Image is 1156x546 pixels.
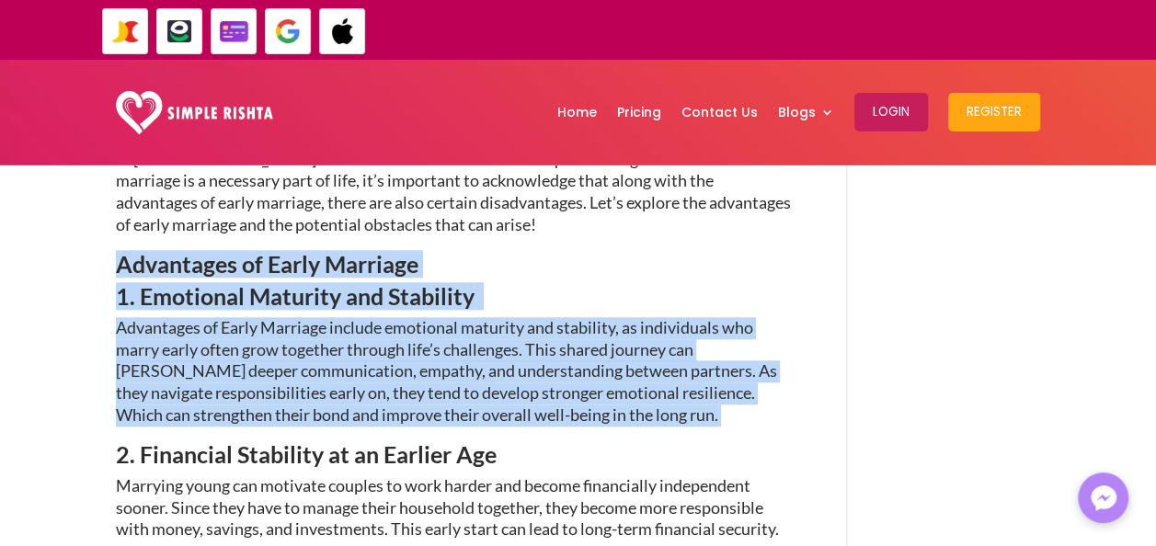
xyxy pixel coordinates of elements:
a: Pricing [617,64,661,160]
a: Login [854,64,928,160]
span: However, marriage is not just an event; it’s a symbol of commitment, partnership, and the beginni... [116,105,794,234]
a: Register [948,64,1040,160]
button: Register [948,93,1040,131]
span: Marrying young can motivate couples to work harder and become financially independent sooner. Sin... [116,475,779,540]
span: 1. Emotional Maturity and Stability [116,282,475,310]
span: 2. Financial Stability at an Earlier Age [116,440,497,468]
a: Contact Us [681,64,758,160]
button: Login [854,93,928,131]
a: Blogs [778,64,834,160]
span: Advantages of Early Marriage [116,250,418,278]
img: Messenger [1085,480,1122,517]
span: Advantages of Early Marriage include emotional maturity and stability, as individuals who marry e... [116,317,777,425]
a: Home [557,64,597,160]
